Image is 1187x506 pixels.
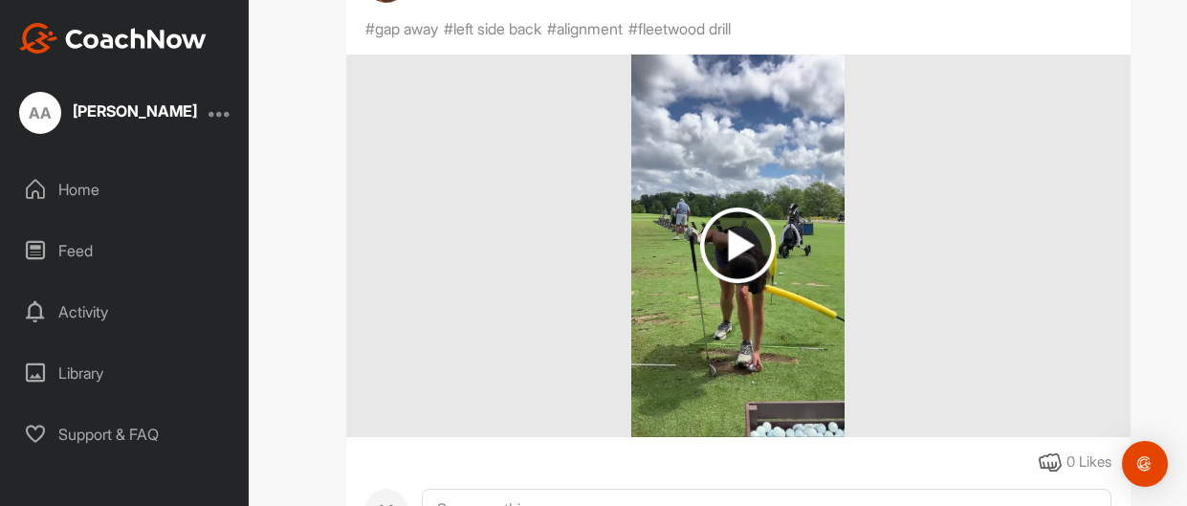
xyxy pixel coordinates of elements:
[11,349,240,397] div: Library
[1122,441,1168,487] div: Open Intercom Messenger
[365,17,438,40] p: #gap away
[11,288,240,336] div: Activity
[11,165,240,213] div: Home
[19,92,61,134] div: AA
[19,23,207,54] img: CoachNow
[444,17,541,40] p: #left side back
[628,17,731,40] p: #fleetwood drill
[11,227,240,275] div: Feed
[11,410,240,458] div: Support & FAQ
[547,17,623,40] p: #alignment
[73,103,197,119] div: [PERSON_NAME]
[631,55,845,437] img: media
[700,208,776,283] img: play
[1066,451,1111,473] div: 0 Likes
